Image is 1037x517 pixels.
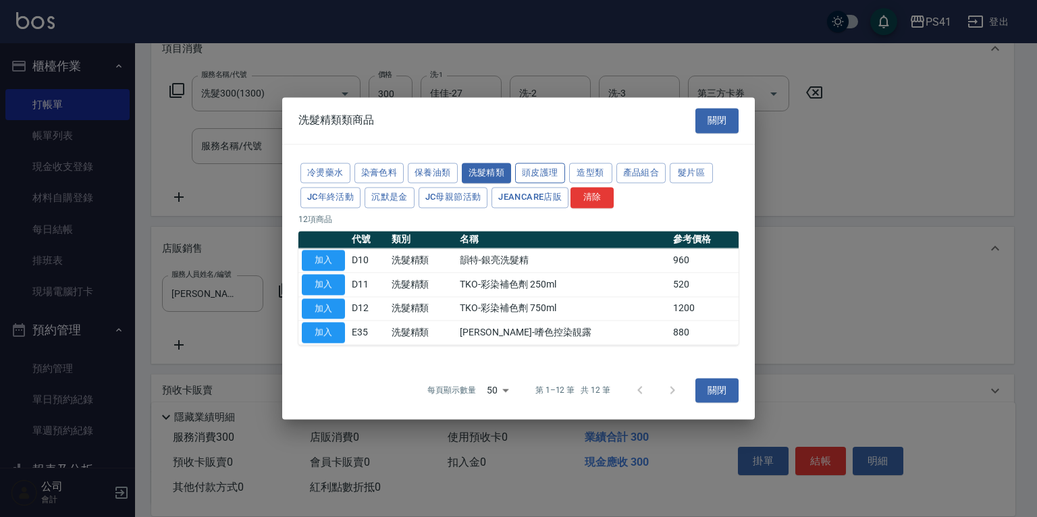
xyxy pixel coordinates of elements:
[302,298,345,319] button: 加入
[302,274,345,295] button: 加入
[670,321,739,345] td: 880
[388,273,457,297] td: 洗髮精類
[348,321,388,345] td: E35
[427,385,476,397] p: 每頁顯示數量
[388,296,457,321] td: 洗髮精類
[348,248,388,273] td: D10
[535,385,610,397] p: 第 1–12 筆 共 12 筆
[670,163,713,184] button: 髮片區
[419,188,488,209] button: JC母親節活動
[388,248,457,273] td: 洗髮精類
[462,163,512,184] button: 洗髮精類
[348,296,388,321] td: D12
[456,296,670,321] td: TKO-彩染補色劑 750ml
[481,372,514,408] div: 50
[300,188,361,209] button: JC年終活動
[298,213,739,225] p: 12 項商品
[695,108,739,133] button: 關閉
[298,114,374,128] span: 洗髮精類類商品
[670,296,739,321] td: 1200
[515,163,565,184] button: 頭皮護理
[670,231,739,248] th: 參考價格
[354,163,404,184] button: 染膏色料
[670,273,739,297] td: 520
[570,188,614,209] button: 清除
[388,231,457,248] th: 類別
[302,323,345,344] button: 加入
[695,378,739,403] button: 關閉
[348,231,388,248] th: 代號
[300,163,350,184] button: 冷燙藥水
[670,248,739,273] td: 960
[456,273,670,297] td: TKO-彩染補色劑 250ml
[616,163,666,184] button: 產品組合
[456,231,670,248] th: 名稱
[491,188,568,209] button: JeanCare店販
[569,163,612,184] button: 造型類
[408,163,458,184] button: 保養油類
[456,321,670,345] td: [PERSON_NAME]-嗜色控染靚露
[388,321,457,345] td: 洗髮精類
[348,273,388,297] td: D11
[456,248,670,273] td: 韻特-銀亮洗髮精
[302,250,345,271] button: 加入
[365,188,415,209] button: 沉默是金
